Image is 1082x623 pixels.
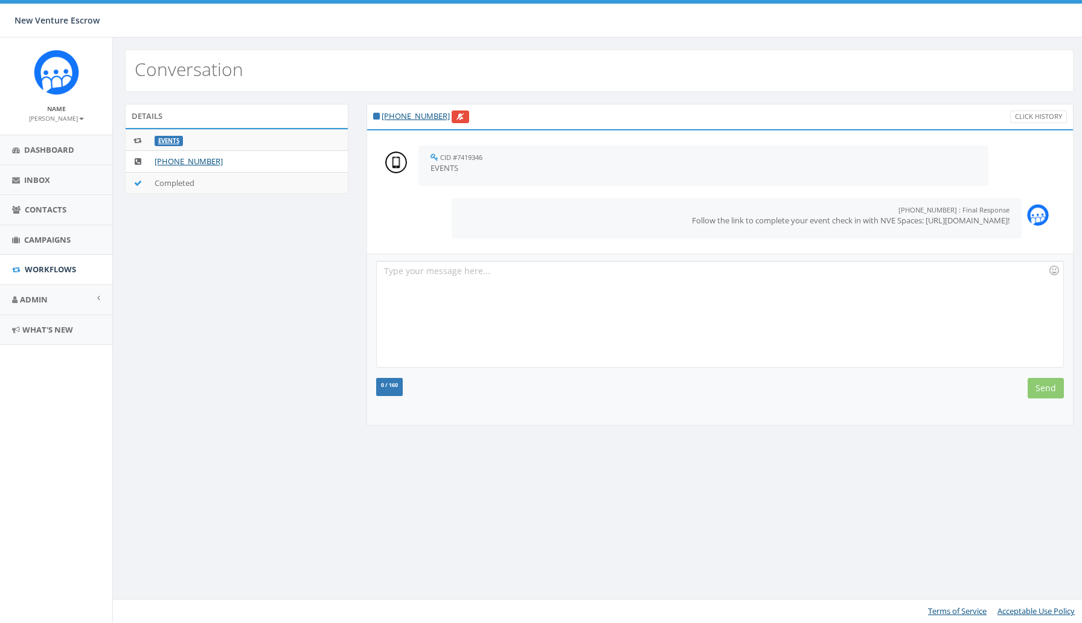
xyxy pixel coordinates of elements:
[25,204,66,215] span: Contacts
[464,215,1010,226] p: Follow the link to complete your event check in with NVE Spaces: [URL][DOMAIN_NAME]!
[125,104,348,128] div: Details
[1010,110,1067,123] a: Click History
[22,324,73,335] span: What's New
[34,50,79,95] img: Rally_Corp_Icon_1.png
[997,605,1075,616] a: Acceptable Use Policy
[158,137,179,145] a: Events
[382,110,450,121] a: [PHONE_NUMBER]
[47,104,66,113] small: Name
[25,264,76,275] span: Workflows
[381,382,398,389] span: 0 / 160
[155,156,223,167] a: [PHONE_NUMBER]
[29,114,84,123] small: [PERSON_NAME]
[29,112,84,123] a: [PERSON_NAME]
[14,14,100,26] span: New Venture Escrow
[24,144,74,155] span: Dashboard
[440,153,482,162] small: CID #7419346
[1027,204,1049,226] img: Rally_Corp_Icon_1.png
[24,234,71,245] span: Campaigns
[1047,263,1061,278] div: Use the TAB key to insert emoji faster
[898,205,1010,214] small: [PHONE_NUMBER] : Final Response
[373,112,380,120] i: This phone number is subscribed and will receive texts.
[135,59,243,79] h2: Conversation
[385,152,407,173] img: person-7663c4fa307d6c3c676fe4775fa3fa0625478a53031cd108274f5a685e757777.png
[928,605,987,616] a: Terms of Service
[24,174,50,185] span: Inbox
[20,294,48,305] span: Admin
[431,162,976,174] p: EVENTS
[1028,378,1064,398] input: Send
[150,172,348,193] td: Completed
